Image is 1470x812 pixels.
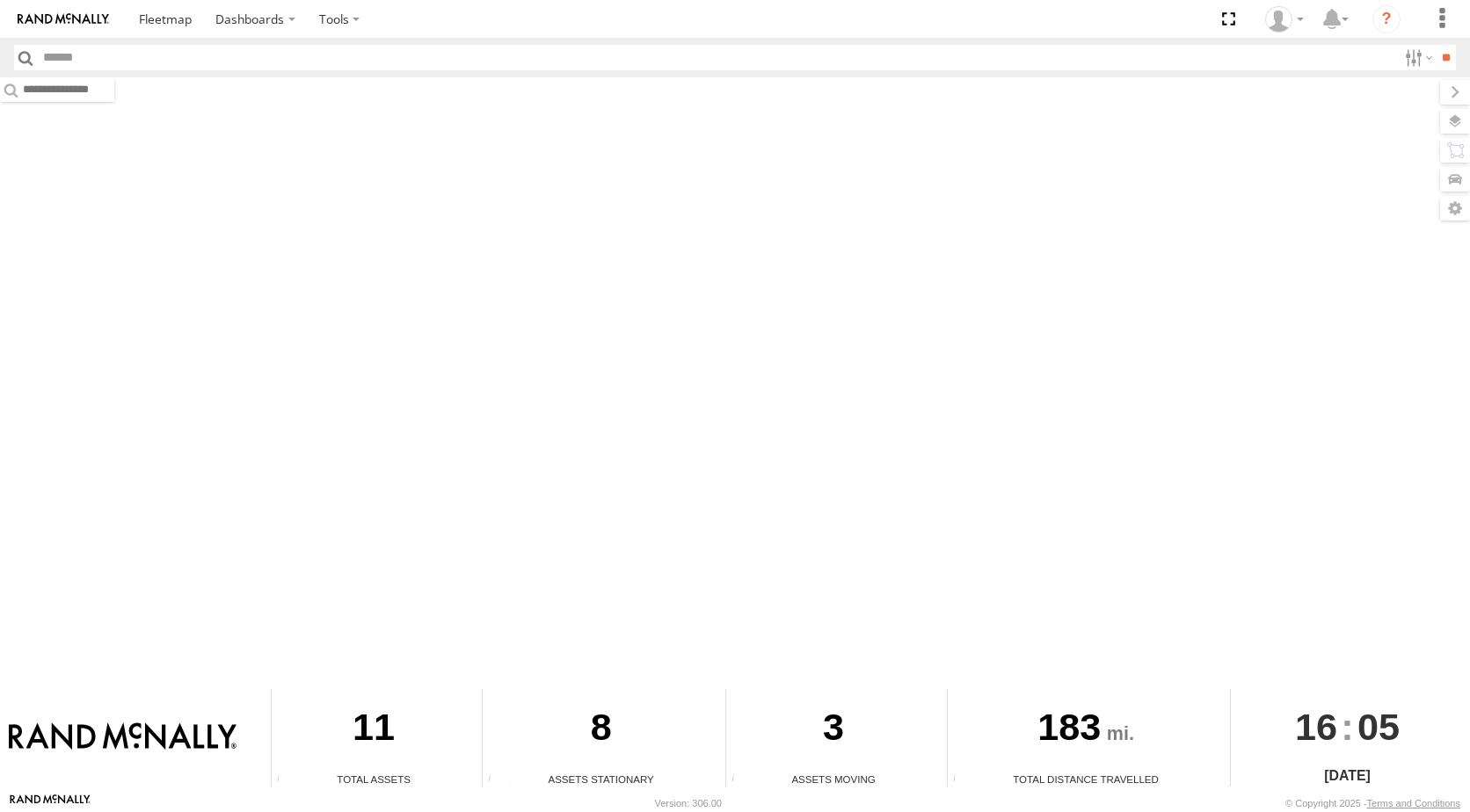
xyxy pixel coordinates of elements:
[1231,765,1464,787] div: [DATE]
[1295,689,1337,765] span: 16
[655,798,722,808] div: Version: 306.00
[1357,689,1400,765] span: 05
[726,773,753,787] div: Total number of assets current in transit.
[1259,6,1310,33] div: Valeo Dash
[10,794,91,812] a: Visit our Website
[726,772,941,787] div: Assets Moving
[1285,798,1460,808] div: © Copyright 2025 -
[483,689,719,772] div: 8
[948,689,1224,772] div: 183
[272,689,476,772] div: 11
[948,772,1224,787] div: Total Distance Travelled
[726,689,941,772] div: 3
[272,772,476,787] div: Total Assets
[1367,798,1460,808] a: Terms and Conditions
[1231,689,1464,765] div: :
[1398,45,1436,70] label: Search Filter Options
[483,773,509,787] div: Total number of assets current stationary.
[18,13,109,25] img: rand-logo.svg
[1372,5,1401,33] i: ?
[483,772,719,787] div: Assets Stationary
[948,773,974,787] div: Total distance travelled by all assets within specified date range and applied filters
[272,773,298,787] div: Total number of Enabled Assets
[9,722,237,752] img: Rand McNally
[1440,196,1470,221] label: Map Settings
